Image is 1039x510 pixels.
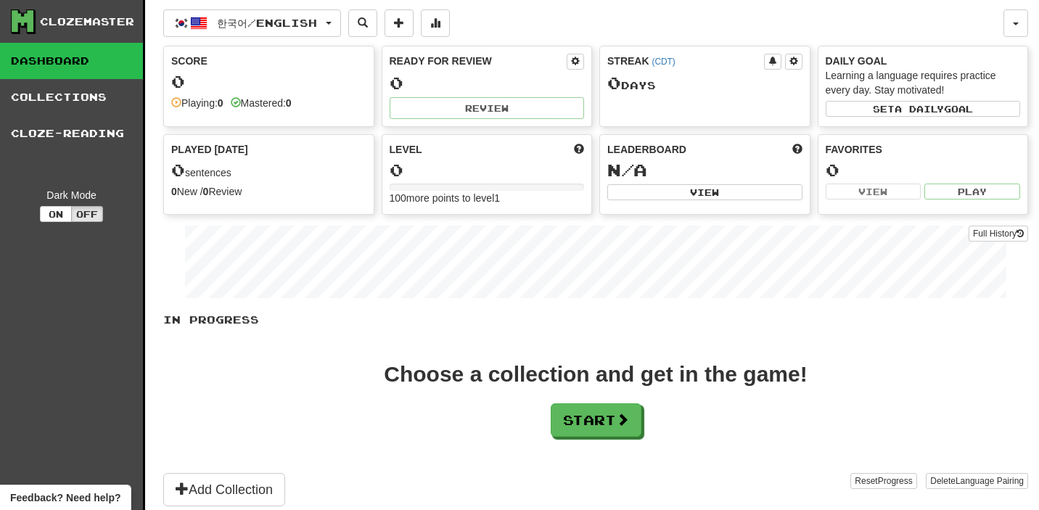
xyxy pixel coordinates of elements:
[390,142,422,157] span: Level
[607,74,802,93] div: Day s
[217,17,317,29] span: 한국어 / English
[171,186,177,197] strong: 0
[850,473,916,489] button: ResetProgress
[203,186,209,197] strong: 0
[171,161,366,180] div: sentences
[171,54,366,68] div: Score
[924,184,1020,200] button: Play
[348,9,377,37] button: Search sentences
[826,161,1021,179] div: 0
[390,54,567,68] div: Ready for Review
[384,363,807,385] div: Choose a collection and get in the game!
[826,54,1021,68] div: Daily Goal
[607,73,621,93] span: 0
[390,97,585,119] button: Review
[551,403,641,437] button: Start
[607,54,764,68] div: Streak
[163,313,1028,327] p: In Progress
[956,476,1024,486] span: Language Pairing
[385,9,414,37] button: Add sentence to collection
[286,97,292,109] strong: 0
[421,9,450,37] button: More stats
[895,104,944,114] span: a daily
[218,97,223,109] strong: 0
[71,206,103,222] button: Off
[878,476,913,486] span: Progress
[171,160,185,180] span: 0
[652,57,675,67] a: (CDT)
[40,15,134,29] div: Clozemaster
[826,184,921,200] button: View
[40,206,72,222] button: On
[607,184,802,200] button: View
[11,188,132,202] div: Dark Mode
[171,73,366,91] div: 0
[171,96,223,110] div: Playing:
[390,74,585,92] div: 0
[163,9,341,37] button: 한국어/English
[826,142,1021,157] div: Favorites
[231,96,292,110] div: Mastered:
[390,191,585,205] div: 100 more points to level 1
[171,142,248,157] span: Played [DATE]
[826,68,1021,97] div: Learning a language requires practice every day. Stay motivated!
[826,101,1021,117] button: Seta dailygoal
[171,184,366,199] div: New / Review
[10,490,120,505] span: Open feedback widget
[926,473,1028,489] button: DeleteLanguage Pairing
[607,142,686,157] span: Leaderboard
[574,142,584,157] span: Score more points to level up
[792,142,802,157] span: This week in points, UTC
[969,226,1028,242] a: Full History
[390,161,585,179] div: 0
[607,160,647,180] span: N/A
[163,473,285,506] button: Add Collection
